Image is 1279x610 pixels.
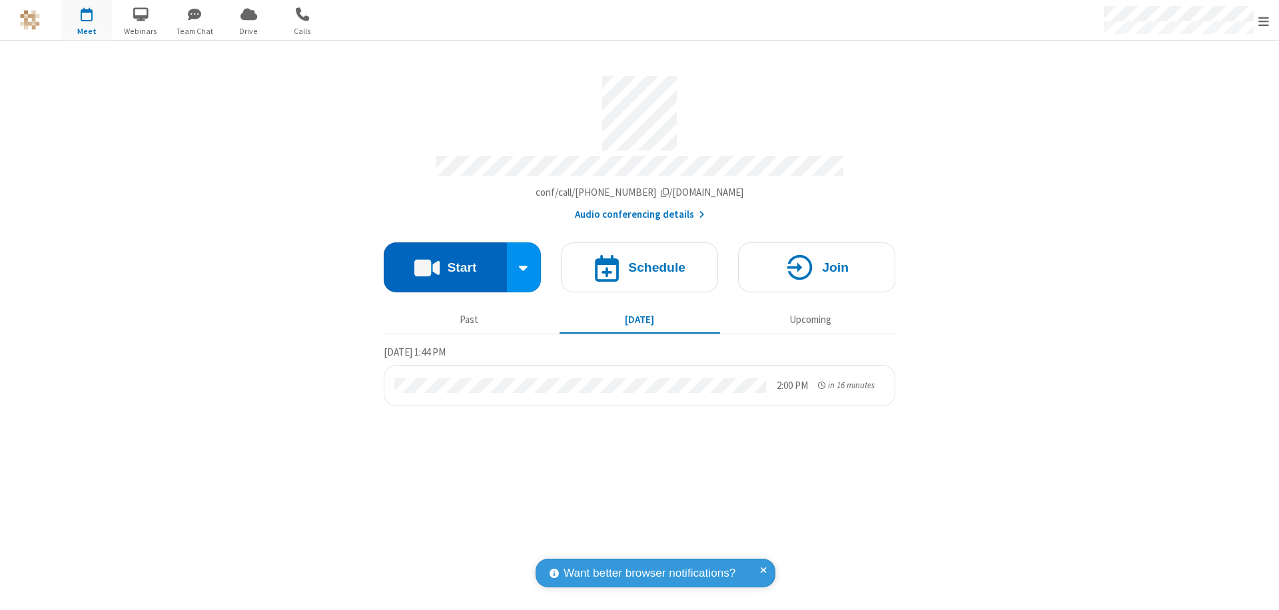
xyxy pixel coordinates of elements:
[564,565,735,582] span: Want better browser notifications?
[536,186,744,198] span: Copy my meeting room link
[536,185,744,200] button: Copy my meeting room linkCopy my meeting room link
[561,242,718,292] button: Schedule
[822,261,849,274] h4: Join
[384,344,895,406] section: Today's Meetings
[62,25,112,37] span: Meet
[170,25,220,37] span: Team Chat
[738,242,895,292] button: Join
[224,25,274,37] span: Drive
[507,242,542,292] div: Start conference options
[20,10,40,30] img: QA Selenium DO NOT DELETE OR CHANGE
[278,25,328,37] span: Calls
[384,346,446,358] span: [DATE] 1:44 PM
[1246,575,1269,601] iframe: Chat
[560,307,720,332] button: [DATE]
[828,380,875,391] span: in 16 minutes
[116,25,166,37] span: Webinars
[384,66,895,222] section: Account details
[447,261,476,274] h4: Start
[628,261,685,274] h4: Schedule
[777,378,808,394] div: 2:00 PM
[389,307,550,332] button: Past
[575,207,705,222] button: Audio conferencing details
[384,242,507,292] button: Start
[730,307,891,332] button: Upcoming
